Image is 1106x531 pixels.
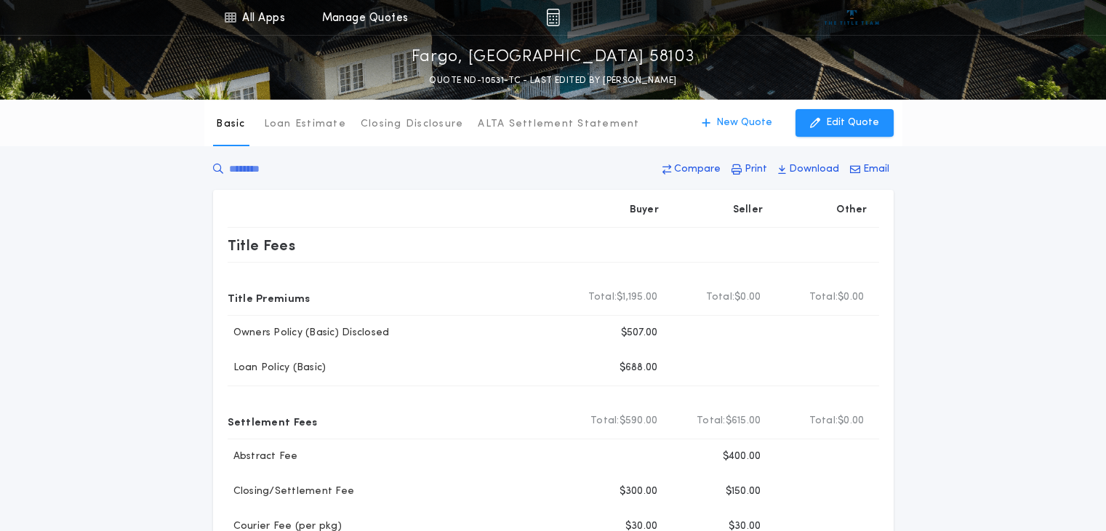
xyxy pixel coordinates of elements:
p: Settlement Fees [228,410,318,433]
span: $0.00 [838,290,864,305]
p: Fargo, [GEOGRAPHIC_DATA] 58103 [412,46,695,69]
p: Other [836,203,867,217]
span: $0.00 [838,414,864,428]
img: vs-icon [825,10,879,25]
b: Total: [809,414,838,428]
p: Download [789,162,839,177]
button: Compare [658,156,725,183]
p: New Quote [716,116,772,130]
p: $400.00 [723,450,761,464]
img: img [546,9,560,26]
p: Print [745,162,767,177]
p: Owners Policy (Basic) Disclosed [228,326,390,340]
b: Total: [697,414,726,428]
button: Download [774,156,843,183]
button: Edit Quote [796,109,894,137]
p: $688.00 [620,361,658,375]
p: Closing/Settlement Fee [228,484,355,499]
p: $300.00 [620,484,658,499]
button: Email [846,156,894,183]
p: Loan Policy (Basic) [228,361,326,375]
b: Total: [590,414,620,428]
b: Total: [809,290,838,305]
p: $507.00 [621,326,658,340]
p: $150.00 [726,484,761,499]
p: Loan Estimate [264,117,346,132]
p: Edit Quote [826,116,879,130]
b: Total: [706,290,735,305]
button: New Quote [687,109,787,137]
p: ALTA Settlement Statement [478,117,639,132]
p: Seller [733,203,764,217]
p: Compare [674,162,721,177]
p: Basic [216,117,245,132]
span: $615.00 [726,414,761,428]
p: QUOTE ND-10531-TC - LAST EDITED BY [PERSON_NAME] [429,73,676,88]
p: Email [863,162,889,177]
p: Buyer [630,203,659,217]
p: Title Fees [228,233,296,257]
p: Closing Disclosure [361,117,464,132]
span: $0.00 [734,290,761,305]
span: $1,195.00 [617,290,657,305]
p: Abstract Fee [228,450,298,464]
p: Title Premiums [228,286,310,309]
button: Print [727,156,772,183]
b: Total: [588,290,617,305]
span: $590.00 [620,414,658,428]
